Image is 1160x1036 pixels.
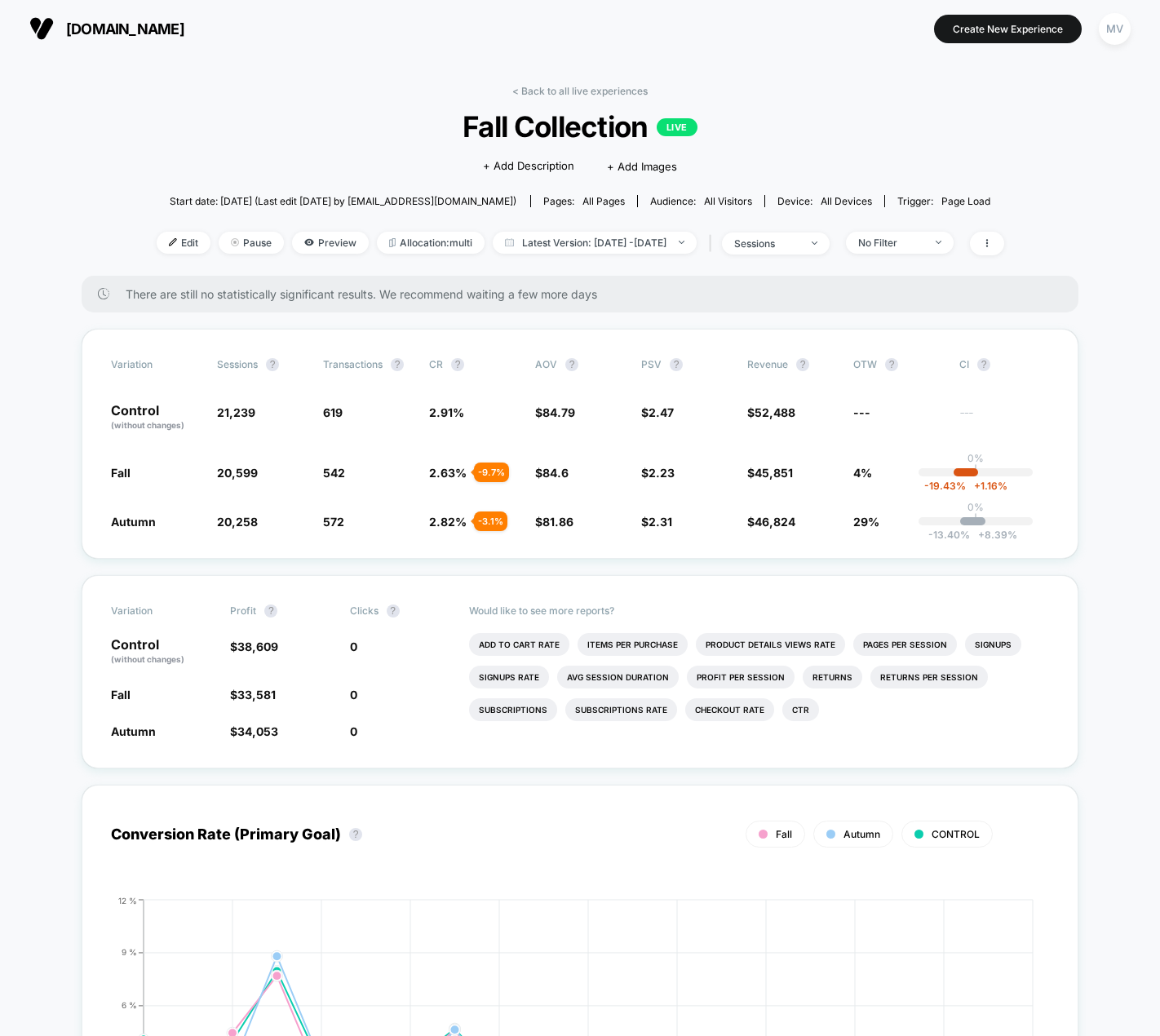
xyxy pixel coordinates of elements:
[387,604,400,618] button: ?
[966,480,1007,492] span: 1.16 %
[853,405,870,419] span: ---
[323,515,344,529] span: 572
[391,358,404,371] button: ?
[967,452,984,464] p: 0%
[169,238,177,246] img: edit
[803,666,862,688] li: Returns
[936,241,941,244] img: end
[885,358,898,371] button: ?
[469,698,557,721] li: Subscriptions
[747,358,788,370] span: Revenue
[349,828,362,841] button: ?
[157,232,210,254] span: Edit
[217,358,258,370] span: Sessions
[66,20,184,38] span: [DOMAIN_NAME]
[535,515,573,529] span: $
[959,408,1049,432] span: ---
[451,358,464,371] button: ?
[170,195,516,207] span: Start date: [DATE] (Last edit [DATE] by [EMAIL_ADDRESS][DOMAIN_NAME])
[122,1000,137,1010] tspan: 6 %
[641,358,662,370] span: PSV
[853,358,943,371] span: OTW
[582,195,625,207] span: all pages
[122,947,137,957] tspan: 9 %
[734,237,799,250] div: sessions
[350,724,357,738] span: 0
[853,633,957,656] li: Pages Per Session
[959,358,1049,371] span: CI
[237,724,278,738] span: 34,053
[483,158,574,175] span: + Add Description
[323,466,345,480] span: 542
[747,466,793,480] span: $
[649,405,674,419] span: 2.47
[650,195,752,207] div: Audience:
[219,232,284,254] span: Pause
[897,195,990,207] div: Trigger:
[687,666,795,688] li: Profit Per Session
[230,604,256,617] span: Profit
[217,466,258,480] span: 20,599
[685,698,774,721] li: Checkout Rate
[565,698,677,721] li: Subscriptions Rate
[350,604,379,617] span: Clicks
[469,633,569,656] li: Add To Cart Rate
[474,511,507,531] div: - 3.1 %
[641,466,675,480] span: $
[350,640,357,653] span: 0
[264,604,277,618] button: ?
[776,828,792,840] span: Fall
[853,466,872,480] span: 4%
[217,515,258,529] span: 20,258
[389,238,396,247] img: rebalance
[843,828,880,840] span: Autumn
[858,237,923,249] div: No Filter
[111,466,131,480] span: Fall
[755,515,795,529] span: 46,824
[217,405,255,419] span: 21,239
[111,638,214,666] p: Control
[796,358,809,371] button: ?
[764,195,884,207] span: Device:
[853,515,879,529] span: 29%
[323,358,383,370] span: Transactions
[323,405,343,419] span: 619
[237,640,278,653] span: 38,609
[29,16,54,41] img: Visually logo
[924,480,966,492] span: -19.43 %
[231,238,239,246] img: end
[557,666,679,688] li: Avg Session Duration
[126,287,1046,301] span: There are still no statistically significant results. We recommend waiting a few more days
[111,688,131,702] span: Fall
[542,515,573,529] span: 81.86
[705,232,722,255] span: |
[429,358,443,370] span: CR
[578,633,688,656] li: Items Per Purchase
[978,529,985,541] span: +
[469,604,1049,617] p: Would like to see more reports?
[974,480,981,492] span: +
[111,420,184,430] span: (without changes)
[512,85,648,97] a: < Back to all live experiences
[679,241,684,244] img: end
[429,515,467,529] span: 2.82 %
[932,828,980,840] span: CONTROL
[429,466,467,480] span: 2.63 %
[934,15,1082,43] button: Create New Experience
[965,633,1021,656] li: Signups
[111,404,201,432] p: Control
[542,405,575,419] span: 84.79
[493,232,697,254] span: Latest Version: [DATE] - [DATE]
[24,15,189,42] button: [DOMAIN_NAME]
[649,466,675,480] span: 2.23
[782,698,819,721] li: Ctr
[641,405,674,419] span: $
[230,640,278,653] span: $
[977,358,990,371] button: ?
[565,358,578,371] button: ?
[377,232,485,254] span: Allocation: multi
[967,501,984,513] p: 0%
[1099,13,1131,45] div: MV
[649,515,672,529] span: 2.31
[670,358,683,371] button: ?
